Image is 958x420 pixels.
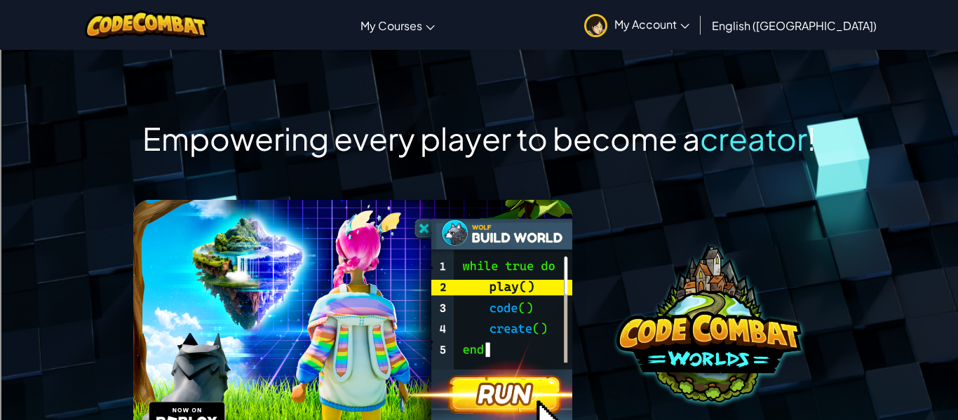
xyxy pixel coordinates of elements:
[705,6,884,44] a: English ([GEOGRAPHIC_DATA])
[584,14,607,37] img: avatar
[85,11,208,39] img: CodeCombat logo
[577,3,696,47] a: My Account
[353,6,442,44] a: My Courses
[360,18,422,33] span: My Courses
[712,18,877,33] span: English ([GEOGRAPHIC_DATA])
[614,17,689,32] span: My Account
